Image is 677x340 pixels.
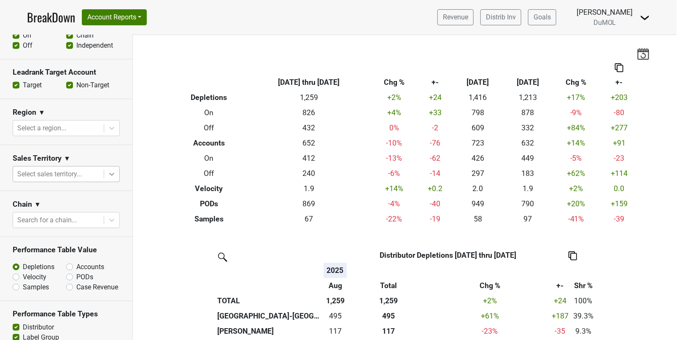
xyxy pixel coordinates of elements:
label: Chain [76,30,94,40]
label: Case Revenue [76,282,118,292]
th: [PERSON_NAME] [215,324,324,339]
label: Target [23,80,42,90]
td: 432 [247,121,371,136]
th: [DATE] [503,75,553,90]
h3: Performance Table Value [13,246,120,254]
img: Dropdown Menu [640,13,650,23]
td: 58 [453,211,503,227]
th: &nbsp;: activate to sort column ascending [430,263,549,278]
td: 297 [453,166,503,181]
th: &nbsp;: activate to sort column ascending [215,263,324,278]
button: Account Reports [82,9,147,25]
span: ▼ [34,200,41,210]
th: +- [550,278,571,293]
td: 412 [247,151,371,166]
th: Chg % [553,75,600,90]
label: Samples [23,282,49,292]
div: -35 [551,326,569,337]
td: -41 % [553,211,600,227]
h3: Region [13,108,36,117]
td: 790 [503,196,553,211]
th: Accounts [171,136,247,151]
td: 632 [503,136,553,151]
th: Chg % [430,278,549,293]
td: 100% [571,293,596,308]
span: ▼ [64,154,70,164]
img: Copy to clipboard [569,251,577,260]
td: +33 [418,105,453,121]
td: +159 [599,196,639,211]
td: -39 [599,211,639,227]
td: +20 % [553,196,600,211]
label: Non-Target [76,80,109,90]
label: Off [23,40,32,51]
th: Velocity [171,181,247,196]
label: On [23,30,31,40]
td: 183 [503,166,553,181]
td: +4 % [371,105,418,121]
td: 0 % [371,121,418,136]
img: Copy to clipboard [615,63,623,72]
td: -80 [599,105,639,121]
td: +2 % [553,181,600,196]
td: -2 [418,121,453,136]
td: 67 [247,211,371,227]
td: 878 [503,105,553,121]
th: 495.000 [347,308,430,324]
label: Depletions [23,262,54,272]
td: +91 [599,136,639,151]
td: +2 % [371,90,418,105]
td: -5 % [553,151,600,166]
th: TOTAL [215,293,324,308]
td: +14 % [553,136,600,151]
td: -76 [418,136,453,151]
td: -14 [418,166,453,181]
th: Distributor Depletions [DATE] thru [DATE] [347,248,549,263]
td: 1.9 [503,181,553,196]
td: -4 % [371,196,418,211]
td: 1,259 [247,90,371,105]
div: +187 [551,310,569,321]
td: 869 [247,196,371,211]
label: Distributor [23,322,54,332]
td: -23 [599,151,639,166]
div: 495 [326,310,345,321]
th: Aug [324,278,347,293]
div: 117 [349,326,428,337]
td: 826 [247,105,371,121]
td: -6 % [371,166,418,181]
td: 1,213 [503,90,553,105]
span: DuMOL [593,19,616,27]
span: +2% [483,297,497,305]
td: 39.3% [571,308,596,324]
td: +84 % [553,121,600,136]
th: +- [418,75,453,90]
h3: Chain [13,200,32,209]
td: 117 [324,324,347,339]
td: 609 [453,121,503,136]
th: &nbsp;: activate to sort column ascending [347,263,430,278]
td: 97 [503,211,553,227]
th: [GEOGRAPHIC_DATA]-[GEOGRAPHIC_DATA] [215,308,324,324]
th: Total [347,278,430,293]
td: +62 % [553,166,600,181]
th: Off [171,121,247,136]
td: -40 [418,196,453,211]
td: +114 [599,166,639,181]
td: 949 [453,196,503,211]
td: -62 [418,151,453,166]
th: Samples [171,211,247,227]
td: +61 % [430,308,549,324]
td: 426 [453,151,503,166]
td: 2.0 [453,181,503,196]
th: 2025: activate to sort column ascending [324,263,347,278]
div: 495 [349,310,428,321]
td: 1.9 [247,181,371,196]
th: PODs [171,196,247,211]
td: +0.2 [418,181,453,196]
th: 117.000 [347,324,430,339]
label: Independent [76,40,113,51]
h3: Performance Table Types [13,310,120,318]
td: 240 [247,166,371,181]
th: &nbsp;: activate to sort column ascending [550,263,571,278]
